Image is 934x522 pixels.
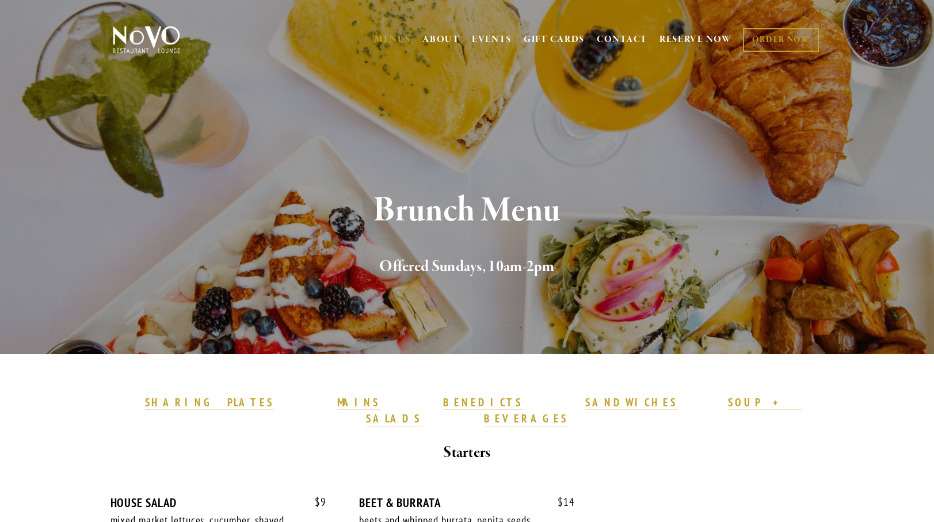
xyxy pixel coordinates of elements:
div: HOUSE SALAD [110,496,326,510]
span: $ [558,495,563,509]
a: BEVERAGES [484,411,568,426]
span: 9 [303,496,326,509]
a: ABOUT [422,34,460,45]
a: CONTACT [597,29,647,51]
a: GIFT CARDS [524,29,585,51]
a: MAINS [337,395,380,410]
img: Novo Restaurant &amp; Lounge [110,25,182,54]
h1: Brunch Menu [132,192,803,230]
strong: Starters [443,443,490,463]
a: ORDER NOW [743,28,818,52]
a: SOUP + SALADS [366,395,802,426]
strong: BENEDICTS [443,395,523,409]
strong: MAINS [337,395,380,409]
a: SHARING PLATES [145,395,274,410]
a: EVENTS [472,34,512,45]
strong: SANDWICHES [585,395,677,409]
a: MENUS [375,34,411,45]
span: 14 [546,496,575,509]
a: BENEDICTS [443,395,523,410]
a: SANDWICHES [585,395,677,410]
strong: SHARING PLATES [145,395,274,409]
h2: Offered Sundays, 10am-2pm [132,255,803,279]
strong: BEVERAGES [484,411,568,425]
span: $ [315,495,321,509]
a: RESERVE NOW [659,29,732,51]
div: BEET & BURRATA [359,496,575,510]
